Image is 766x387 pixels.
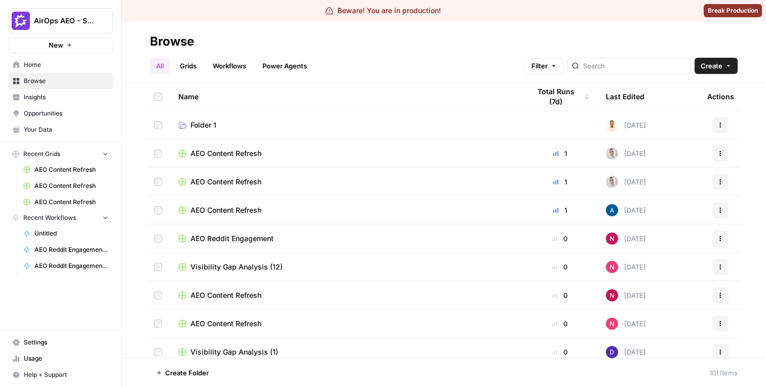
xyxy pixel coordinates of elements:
img: fopa3c0x52at9xxul9zbduzf8hu4 [606,261,618,273]
span: AEO Content Refresh [190,177,261,187]
a: AEO Content Refresh [178,205,514,215]
img: ant2ty5ec9o1f6p3djdkrbj4ekdi [606,176,618,188]
span: AEO Content Refresh [34,198,108,207]
span: Home [24,60,108,69]
button: Create [695,58,738,74]
div: [DATE] [606,176,646,188]
img: 6clbhjv5t98vtpq4yyt91utag0vy [606,346,618,358]
span: AEO Content Refresh [190,205,261,215]
span: AEO Content Refresh [190,290,261,300]
div: 0 [530,262,590,272]
img: AirOps AEO - Single Brand (Gong) Logo [12,12,30,30]
img: n02y6dxk2kpdk487jkjae1zkvp35 [606,119,618,131]
div: 0 [530,234,590,244]
button: Recent Workflows [8,210,113,225]
span: AEO Reddit Engagement - Fork [34,245,108,254]
img: fopa3c0x52at9xxul9zbduzf8hu4 [606,318,618,330]
span: Usage [24,354,108,363]
div: Browse [150,33,194,50]
span: New [49,40,63,50]
div: [DATE] [606,346,646,358]
a: Browse [8,73,113,89]
div: [DATE] [606,119,646,131]
a: AEO Content Refresh [19,194,113,210]
div: [DATE] [606,204,646,216]
div: [DATE] [606,318,646,330]
span: Recent Workflows [23,213,76,222]
a: AEO Content Refresh [178,177,514,187]
a: Visibility Gap Analysis (12) [178,262,514,272]
div: Beware! You are in production! [325,6,441,16]
button: Break Production [704,4,762,17]
img: he81ibor8lsei4p3qvg4ugbvimgp [606,204,618,216]
a: Home [8,57,113,73]
a: AEO Content Refresh [178,148,514,159]
span: Browse [24,76,108,86]
button: Help + Support [8,367,113,383]
a: AEO Content Refresh [19,162,113,178]
a: Insights [8,89,113,105]
input: Search [583,61,686,71]
button: Filter [525,58,563,74]
div: [DATE] [606,147,646,160]
span: AEO Content Refresh [190,148,261,159]
a: Grids [174,58,203,74]
div: 0 [530,319,590,329]
a: AEO Content Refresh [178,319,514,329]
span: Insights [24,93,108,102]
div: 1 [530,148,590,159]
img: 809rsgs8fojgkhnibtwc28oh1nli [606,233,618,245]
a: AEO Reddit Engagement [178,234,514,244]
a: AEO Reddit Engagement - Fork [19,258,113,274]
div: Actions [707,83,734,110]
a: Your Data [8,122,113,138]
a: AEO Reddit Engagement - Fork [19,242,113,258]
a: AEO Content Refresh [19,178,113,194]
button: New [8,37,113,53]
span: Folder 1 [190,120,216,130]
a: Opportunities [8,105,113,122]
a: AEO Content Refresh [178,290,514,300]
a: Usage [8,351,113,367]
span: Create [701,61,722,71]
button: Workspace: AirOps AEO - Single Brand (Gong) [8,8,113,33]
div: [DATE] [606,289,646,301]
a: Power Agents [256,58,313,74]
a: Visibility Gap Analysis (1) [178,347,514,357]
a: Settings [8,334,113,351]
div: 1 [530,177,590,187]
div: 0 [530,347,590,357]
div: 1 [530,205,590,215]
button: Create Folder [150,365,215,381]
span: Break Production [708,6,758,15]
span: AEO Reddit Engagement [190,234,274,244]
a: Workflows [207,58,252,74]
span: Create Folder [165,368,209,378]
span: Opportunities [24,109,108,118]
span: AEO Content Refresh [34,165,108,174]
span: Visibility Gap Analysis (12) [190,262,283,272]
span: Untitled [34,229,108,238]
div: [DATE] [606,233,646,245]
span: AEO Content Refresh [190,319,261,329]
img: ant2ty5ec9o1f6p3djdkrbj4ekdi [606,147,618,160]
span: AirOps AEO - Single Brand (Gong) [34,16,95,26]
div: 0 [530,290,590,300]
a: All [150,58,170,74]
div: Last Edited [606,83,644,110]
div: [DATE] [606,261,646,273]
button: Recent Grids [8,146,113,162]
span: AEO Reddit Engagement - Fork [34,261,108,270]
span: Your Data [24,125,108,134]
span: Visibility Gap Analysis (1) [190,347,278,357]
a: Folder 1 [178,120,514,130]
div: 101 Items [709,368,738,378]
span: AEO Content Refresh [34,181,108,190]
span: Settings [24,338,108,347]
img: 809rsgs8fojgkhnibtwc28oh1nli [606,289,618,301]
div: Total Runs (7d) [530,83,590,110]
span: Help + Support [24,370,108,379]
span: Recent Grids [23,149,60,159]
a: Untitled [19,225,113,242]
div: Name [178,83,514,110]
